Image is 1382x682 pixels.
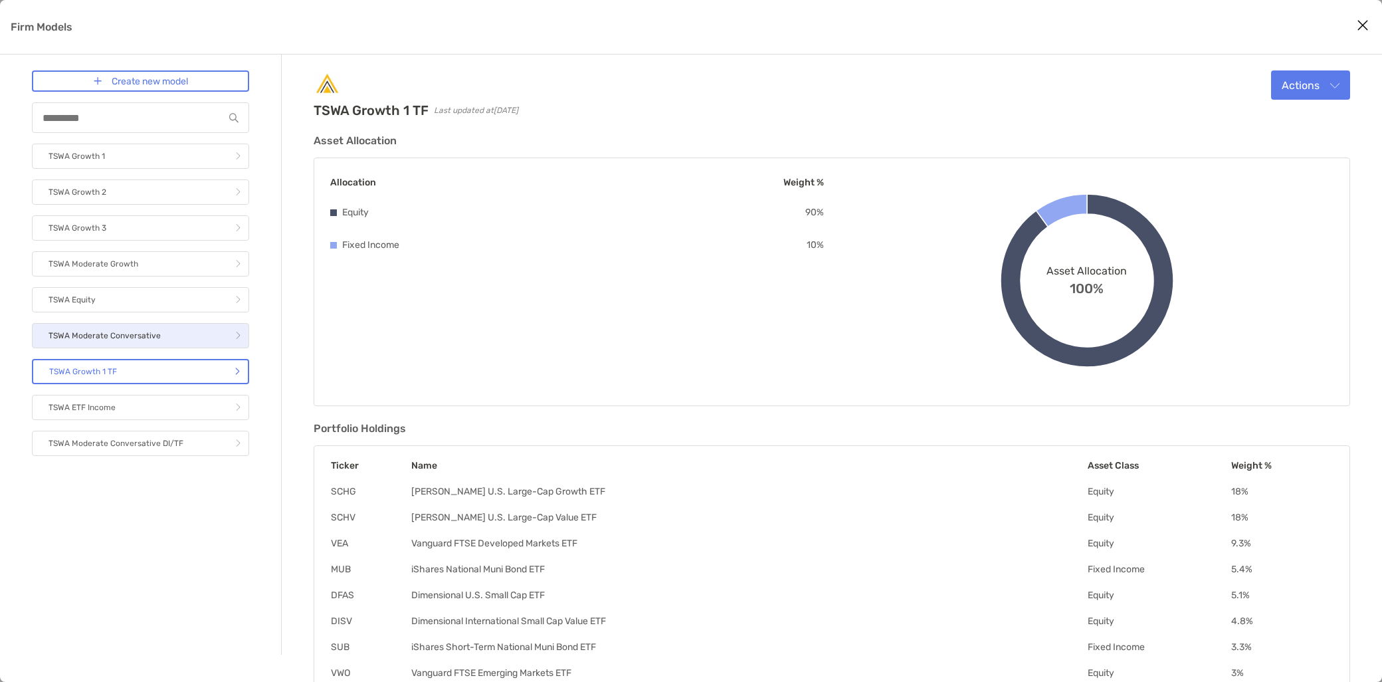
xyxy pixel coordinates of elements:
td: Equity [1087,485,1231,498]
td: [PERSON_NAME] U.S. Large-Cap Value ETF [411,511,1087,524]
span: Asset Allocation [1046,265,1127,277]
p: TSWA Growth 2 [49,184,106,201]
td: [PERSON_NAME] U.S. Large-Cap Growth ETF [411,485,1087,498]
h2: TSWA Growth 1 TF [314,102,429,118]
td: DFAS [330,589,411,602]
td: SUB [330,641,411,653]
td: Dimensional International Small Cap Value ETF [411,615,1087,627]
th: Asset Class [1087,459,1231,472]
th: Ticker [330,459,411,472]
button: Actions [1271,70,1350,100]
th: Weight % [1231,459,1333,472]
td: DISV [330,615,411,627]
td: 5.4 % [1231,563,1333,576]
p: TSWA Growth 1 [49,148,105,165]
p: Fixed Income [342,237,399,253]
p: Equity [342,204,369,221]
p: 90 % [805,204,824,221]
td: 5.1 % [1231,589,1333,602]
td: SCHG [330,485,411,498]
td: 4.8 % [1231,615,1333,627]
a: TSWA Moderate Conversative DI/TF [32,431,249,456]
td: VEA [330,537,411,550]
a: TSWA Growth 1 [32,144,249,169]
td: VWO [330,667,411,679]
td: 18 % [1231,511,1333,524]
td: 3 % [1231,667,1333,679]
p: Firm Models [11,19,72,35]
h3: Portfolio Holdings [314,422,1350,435]
td: Dimensional U.S. Small Cap ETF [411,589,1087,602]
a: TSWA Moderate Conversative [32,323,249,348]
td: Equity [1087,615,1231,627]
a: TSWA Growth 2 [32,179,249,205]
td: SCHV [330,511,411,524]
td: 18 % [1231,485,1333,498]
td: MUB [330,563,411,576]
a: TSWA Moderate Growth [32,251,249,277]
h3: Asset Allocation [314,134,1350,147]
img: input icon [229,113,239,123]
a: Create new model [32,70,249,92]
span: Last updated at [DATE] [434,106,518,115]
a: TSWA Equity [32,287,249,312]
td: Equity [1087,589,1231,602]
td: Equity [1087,667,1231,679]
p: TSWA Moderate Growth [49,256,138,273]
p: Allocation [330,174,376,191]
p: 10 % [807,237,824,253]
td: Equity [1087,511,1231,524]
span: 100% [1070,277,1104,296]
td: iShares National Muni Bond ETF [411,563,1087,576]
p: TSWA Moderate Conversative [49,328,161,344]
button: Close modal [1353,16,1373,36]
img: Company Logo [314,70,340,97]
p: TSWA ETF Income [49,399,116,416]
th: Name [411,459,1087,472]
p: TSWA Growth 1 TF [49,364,117,380]
td: Vanguard FTSE Emerging Markets ETF [411,667,1087,679]
td: Equity [1087,537,1231,550]
a: TSWA ETF Income [32,395,249,420]
td: iShares Short-Term National Muni Bond ETF [411,641,1087,653]
p: TSWA Growth 3 [49,220,106,237]
td: 9.3 % [1231,537,1333,550]
p: TSWA Moderate Conversative DI/TF [49,435,183,452]
td: 3.3 % [1231,641,1333,653]
td: Fixed Income [1087,641,1231,653]
p: TSWA Equity [49,292,96,308]
p: Weight % [783,174,824,191]
td: Vanguard FTSE Developed Markets ETF [411,537,1087,550]
td: Fixed Income [1087,563,1231,576]
a: TSWA Growth 1 TF [32,359,249,384]
a: TSWA Growth 3 [32,215,249,241]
